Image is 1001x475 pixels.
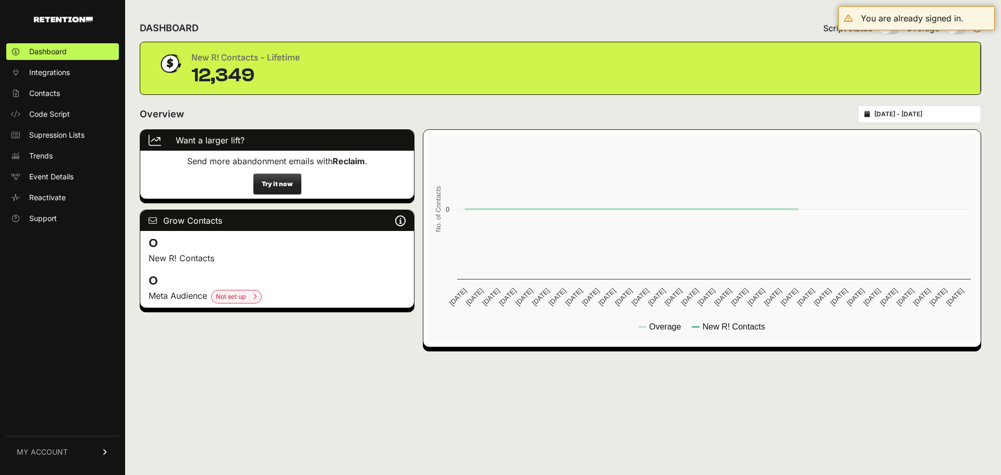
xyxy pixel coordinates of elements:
span: Event Details [29,172,74,182]
text: [DATE] [862,287,882,307]
span: Support [29,213,57,224]
text: [DATE] [597,287,617,307]
text: [DATE] [878,287,899,307]
text: [DATE] [812,287,833,307]
div: Want a larger lift? [140,130,414,151]
strong: Reclaim [333,156,365,166]
img: Retention.com [34,17,93,22]
text: [DATE] [846,287,866,307]
text: [DATE] [531,287,551,307]
text: [DATE] [779,287,800,307]
text: Overage [649,322,681,331]
a: Event Details [6,168,119,185]
a: Support [6,210,119,227]
div: You are already signed in. [861,12,963,25]
div: Meta Audience [149,289,406,303]
a: MY ACCOUNT [6,436,119,468]
text: New R! Contacts [703,322,765,331]
span: Integrations [29,67,70,78]
img: dollar-coin-05c43ed7efb7bc0c12610022525b4bbbb207c7efeef5aecc26f025e68dcafac9.png [157,51,183,77]
text: [DATE] [763,287,783,307]
text: [DATE] [630,287,651,307]
text: [DATE] [929,287,949,307]
a: Contacts [6,85,119,102]
text: [DATE] [796,287,816,307]
div: 12,349 [191,65,300,86]
span: MY ACCOUNT [17,447,68,457]
span: Supression Lists [29,130,84,140]
h4: 0 [149,235,406,252]
a: Supression Lists [6,127,119,143]
p: Send more abandonment emails with . [149,155,406,167]
h4: 0 [149,273,406,289]
text: [DATE] [465,287,485,307]
text: [DATE] [547,287,568,307]
span: Contacts [29,88,60,99]
div: Grow Contacts [140,210,414,231]
text: [DATE] [564,287,584,307]
text: [DATE] [895,287,915,307]
a: Code Script [6,106,119,123]
text: [DATE] [646,287,667,307]
text: [DATE] [481,287,502,307]
strong: Try it now [262,180,293,188]
text: [DATE] [448,287,468,307]
span: Code Script [29,109,70,119]
text: [DATE] [713,287,733,307]
a: Dashboard [6,43,119,60]
span: Dashboard [29,46,67,57]
a: Integrations [6,64,119,81]
a: Trends [6,148,119,164]
text: 0 [446,205,449,213]
span: Script status [823,22,873,34]
span: Trends [29,151,53,161]
text: [DATE] [614,287,634,307]
text: No. of Contacts [434,186,442,232]
text: [DATE] [945,287,965,307]
text: [DATE] [912,287,932,307]
a: Reactivate [6,189,119,206]
text: [DATE] [729,287,750,307]
h2: DASHBOARD [140,21,199,35]
span: Reactivate [29,192,66,203]
text: [DATE] [663,287,683,307]
p: New R! Contacts [149,252,406,264]
text: [DATE] [514,287,534,307]
text: [DATE] [829,287,849,307]
text: [DATE] [580,287,601,307]
div: New R! Contacts - Lifetime [191,51,300,65]
h2: Overview [140,107,184,121]
text: [DATE] [680,287,700,307]
text: [DATE] [497,287,518,307]
text: [DATE] [746,287,766,307]
text: [DATE] [697,287,717,307]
